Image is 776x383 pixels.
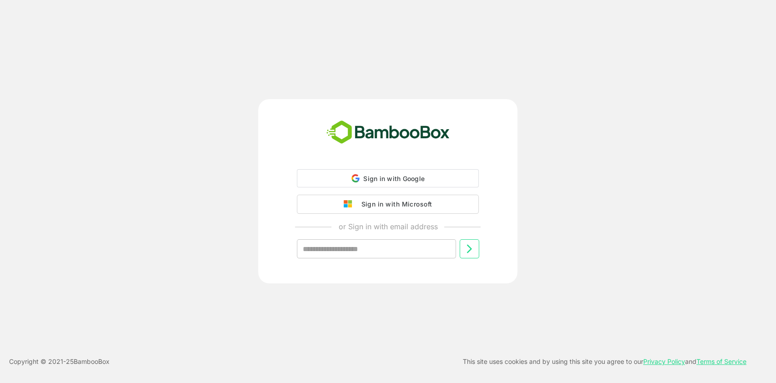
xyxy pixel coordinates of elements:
[363,175,425,182] span: Sign in with Google
[356,198,432,210] div: Sign in with Microsoft
[696,358,746,365] a: Terms of Service
[338,221,437,232] p: or Sign in with email address
[344,200,356,208] img: google
[297,195,479,214] button: Sign in with Microsoft
[297,169,479,187] div: Sign in with Google
[463,356,746,367] p: This site uses cookies and by using this site you agree to our and
[9,356,110,367] p: Copyright © 2021- 25 BambooBox
[643,358,685,365] a: Privacy Policy
[321,117,455,147] img: bamboobox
